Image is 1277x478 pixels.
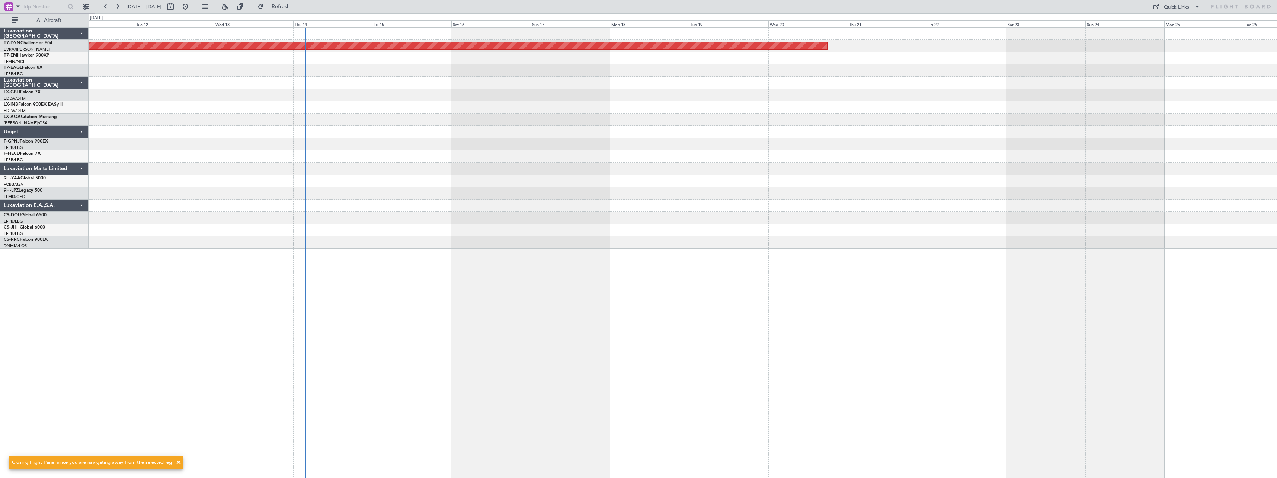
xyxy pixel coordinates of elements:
input: Trip Number [23,1,65,12]
span: LX-AOA [4,115,21,119]
div: Tue 12 [135,20,214,27]
div: Quick Links [1164,4,1189,11]
span: All Aircraft [19,18,79,23]
button: All Aircraft [8,15,81,26]
span: F-GPNJ [4,139,20,144]
span: CS-RRC [4,238,20,242]
div: Wed 20 [768,20,848,27]
span: [DATE] - [DATE] [127,3,161,10]
a: 9H-YAAGlobal 5000 [4,176,46,181]
a: LX-INBFalcon 900EX EASy II [4,102,63,107]
span: T7-DYN [4,41,20,45]
div: Thu 14 [293,20,372,27]
span: CS-DOU [4,213,21,217]
a: LFPB/LBG [4,231,23,236]
div: Mon 11 [55,20,135,27]
button: Quick Links [1149,1,1204,13]
div: [DATE] [90,15,103,21]
a: T7-EAGLFalcon 8X [4,66,42,70]
div: Sun 24 [1085,20,1165,27]
span: LX-GBH [4,90,20,95]
button: Refresh [254,1,299,13]
div: Closing Flight Panel since you are navigating away from the selected leg [12,459,172,466]
div: Fri 15 [372,20,451,27]
div: Mon 25 [1164,20,1244,27]
div: Fri 22 [927,20,1006,27]
a: LFPB/LBG [4,71,23,77]
span: F-HECD [4,152,20,156]
div: Wed 13 [214,20,293,27]
div: Sat 23 [1006,20,1085,27]
a: 9H-LPZLegacy 500 [4,188,42,193]
a: LX-AOACitation Mustang [4,115,57,119]
a: CS-DOUGlobal 6500 [4,213,47,217]
div: Thu 21 [848,20,927,27]
a: CS-RRCFalcon 900LX [4,238,48,242]
a: LFMD/CEQ [4,194,25,200]
span: 9H-YAA [4,176,20,181]
a: [PERSON_NAME]/QSA [4,120,48,126]
span: Refresh [265,4,297,9]
div: Sat 16 [451,20,531,27]
a: EVRA/[PERSON_NAME] [4,47,50,52]
a: CS-JHHGlobal 6000 [4,225,45,230]
a: LX-GBHFalcon 7X [4,90,41,95]
a: LFPB/LBG [4,219,23,224]
span: LX-INB [4,102,18,107]
div: Mon 18 [610,20,689,27]
a: LFPB/LBG [4,157,23,163]
a: T7-EMIHawker 900XP [4,53,49,58]
a: F-HECDFalcon 7X [4,152,41,156]
a: F-GPNJFalcon 900EX [4,139,48,144]
div: Sun 17 [531,20,610,27]
a: EDLW/DTM [4,96,26,101]
a: LFPB/LBG [4,145,23,150]
span: 9H-LPZ [4,188,19,193]
a: FCBB/BZV [4,182,23,187]
span: CS-JHH [4,225,20,230]
span: T7-EAGL [4,66,22,70]
a: DNMM/LOS [4,243,27,249]
a: T7-DYNChallenger 604 [4,41,52,45]
div: Tue 19 [689,20,768,27]
a: EDLW/DTM [4,108,26,114]
span: T7-EMI [4,53,18,58]
a: LFMN/NCE [4,59,26,64]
